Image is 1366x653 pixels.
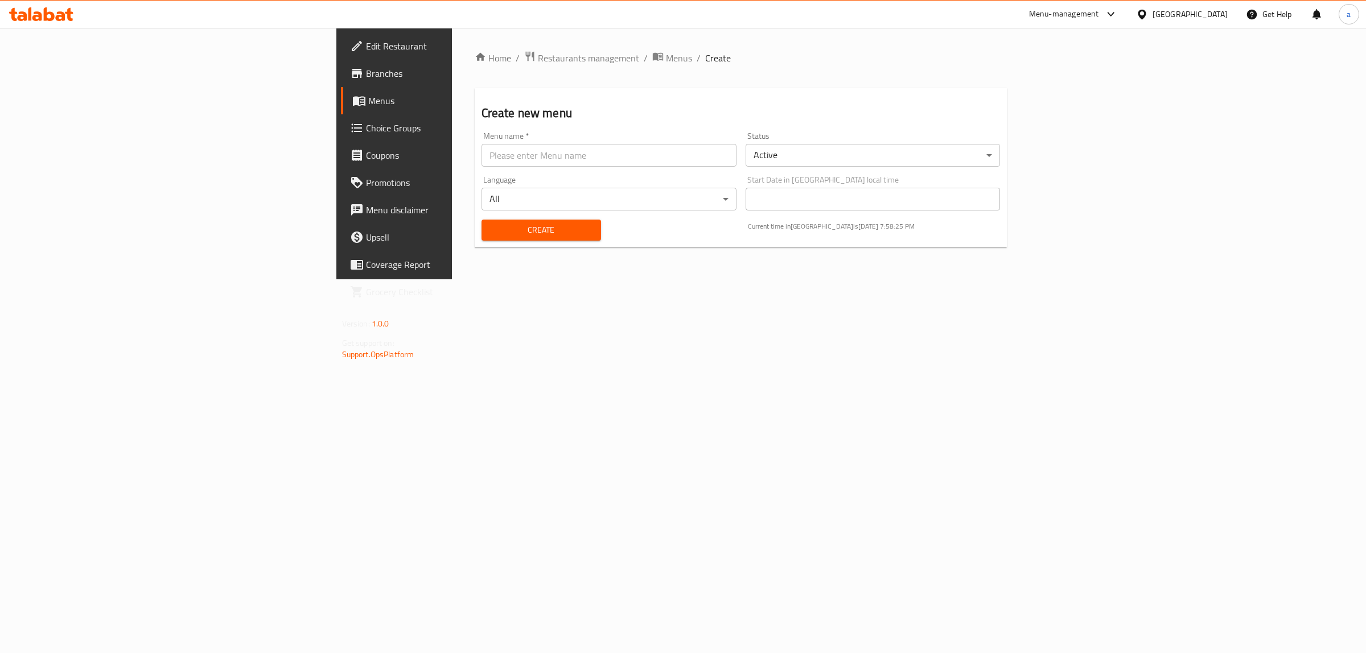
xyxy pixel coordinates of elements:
[342,336,394,350] span: Get support on:
[341,169,565,196] a: Promotions
[705,51,731,65] span: Create
[366,258,556,271] span: Coverage Report
[644,51,648,65] li: /
[341,224,565,251] a: Upsell
[482,220,601,241] button: Create
[475,51,1007,65] nav: breadcrumb
[368,94,556,108] span: Menus
[341,60,565,87] a: Branches
[482,144,737,167] input: Please enter Menu name
[748,221,1001,232] p: Current time in [GEOGRAPHIC_DATA] is [DATE] 7:58:25 PM
[482,105,1001,122] h2: Create new menu
[538,51,639,65] span: Restaurants management
[341,196,565,224] a: Menu disclaimer
[341,87,565,114] a: Menus
[491,223,592,237] span: Create
[524,51,639,65] a: Restaurants management
[366,121,556,135] span: Choice Groups
[697,51,701,65] li: /
[341,32,565,60] a: Edit Restaurant
[1347,8,1351,20] span: a
[341,251,565,278] a: Coverage Report
[341,114,565,142] a: Choice Groups
[1029,7,1099,21] div: Menu-management
[372,316,389,331] span: 1.0.0
[652,51,692,65] a: Menus
[341,142,565,169] a: Coupons
[366,148,556,162] span: Coupons
[366,67,556,80] span: Branches
[366,230,556,244] span: Upsell
[366,176,556,189] span: Promotions
[482,188,737,210] div: All
[666,51,692,65] span: Menus
[1153,8,1228,20] div: [GEOGRAPHIC_DATA]
[366,39,556,53] span: Edit Restaurant
[341,278,565,305] a: Grocery Checklist
[366,203,556,217] span: Menu disclaimer
[366,285,556,299] span: Grocery Checklist
[746,144,1001,167] div: Active
[342,347,414,362] a: Support.OpsPlatform
[342,316,370,331] span: Version:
